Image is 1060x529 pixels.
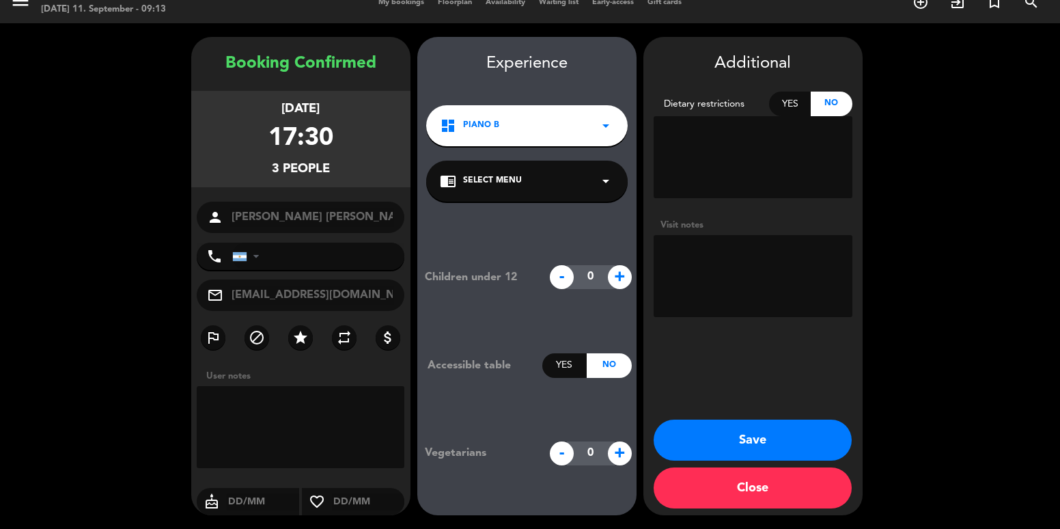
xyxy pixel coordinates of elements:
[336,329,352,346] i: repeat
[205,329,221,346] i: outlined_flag
[417,51,637,77] div: Experience
[654,96,770,112] div: Dietary restrictions
[233,243,264,269] div: Argentina: +54
[440,118,456,134] i: dashboard
[199,369,410,383] div: User notes
[598,173,614,189] i: arrow_drop_down
[191,51,410,77] div: Booking Confirmed
[292,329,309,346] i: star
[197,493,227,510] i: cake
[415,269,542,286] div: Children under 12
[608,442,632,465] span: +
[302,493,332,510] i: favorite_border
[811,92,852,116] div: No
[769,92,811,116] div: Yes
[654,51,852,77] div: Additional
[417,357,542,375] div: Accessible table
[440,173,456,189] i: chrome_reader_mode
[654,420,852,461] button: Save
[206,248,223,264] i: phone
[654,218,852,232] div: Visit notes
[654,467,852,508] button: Close
[608,265,632,289] span: +
[207,209,223,226] i: person
[207,287,223,303] i: mail_outline
[380,329,396,346] i: attach_money
[550,442,574,465] span: -
[281,99,320,119] div: [DATE]
[463,174,522,188] span: Select Menu
[550,265,574,289] span: -
[587,353,631,378] div: No
[463,119,499,133] span: PIANO B
[415,444,542,462] div: Vegetarians
[41,3,191,16] div: [DATE] 11. September - 09:13
[272,159,330,179] div: 3 people
[268,119,333,159] div: 17:30
[332,493,405,511] input: DD/MM
[227,493,300,511] input: DD/MM
[598,118,614,134] i: arrow_drop_down
[542,353,587,378] div: Yes
[249,329,265,346] i: block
